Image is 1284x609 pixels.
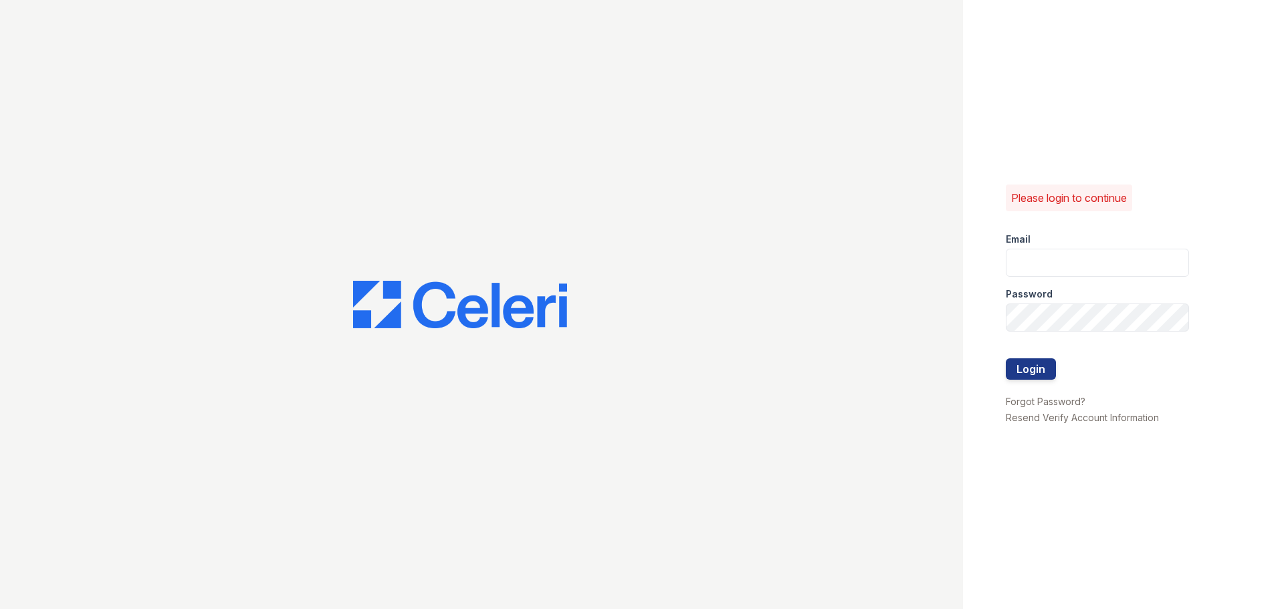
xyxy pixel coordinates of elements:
a: Resend Verify Account Information [1006,412,1159,423]
label: Password [1006,287,1053,301]
a: Forgot Password? [1006,396,1085,407]
img: CE_Logo_Blue-a8612792a0a2168367f1c8372b55b34899dd931a85d93a1a3d3e32e68fde9ad4.png [353,281,567,329]
button: Login [1006,358,1056,380]
p: Please login to continue [1011,190,1127,206]
label: Email [1006,233,1031,246]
